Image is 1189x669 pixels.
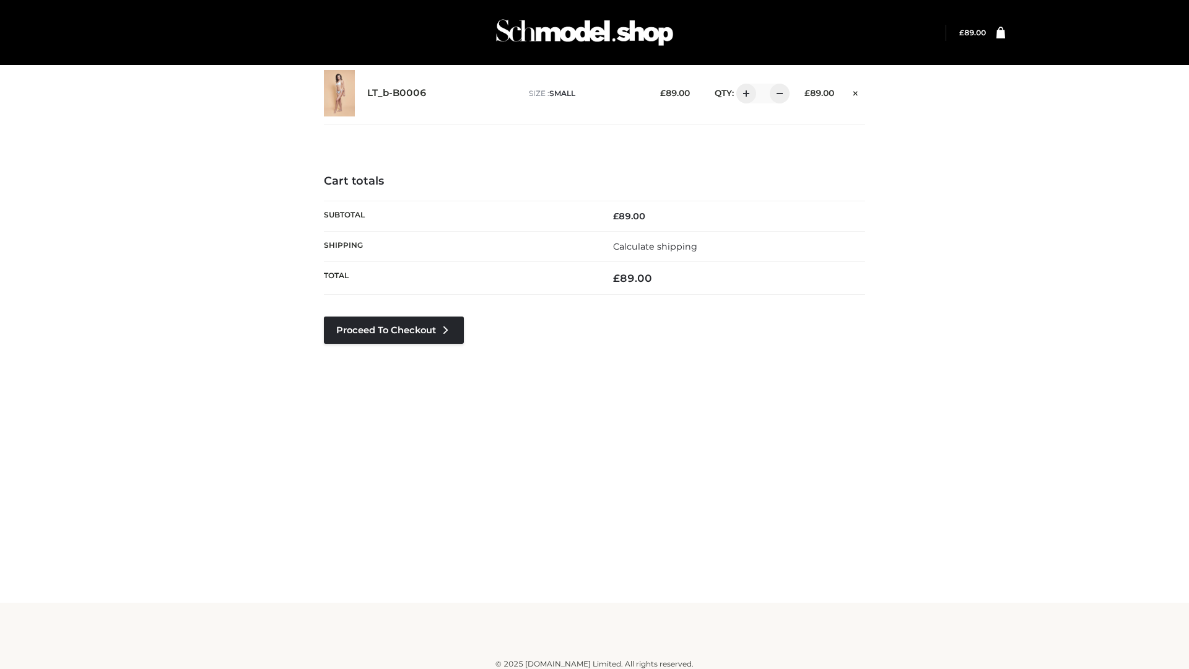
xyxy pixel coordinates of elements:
span: SMALL [549,89,575,98]
bdi: 89.00 [613,211,645,222]
img: Schmodel Admin 964 [492,8,677,57]
span: £ [613,272,620,284]
a: Proceed to Checkout [324,317,464,344]
bdi: 89.00 [660,88,690,98]
p: size : [529,88,641,99]
th: Shipping [324,231,594,261]
span: £ [613,211,619,222]
th: Total [324,262,594,295]
span: £ [959,28,964,37]
a: LT_b-B0006 [367,87,427,99]
th: Subtotal [324,201,594,231]
div: QTY: [702,84,785,103]
h4: Cart totals [324,175,865,188]
a: £89.00 [959,28,986,37]
bdi: 89.00 [613,272,652,284]
a: Calculate shipping [613,241,697,252]
a: Remove this item [847,84,865,100]
bdi: 89.00 [959,28,986,37]
span: £ [804,88,810,98]
bdi: 89.00 [804,88,834,98]
span: £ [660,88,666,98]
